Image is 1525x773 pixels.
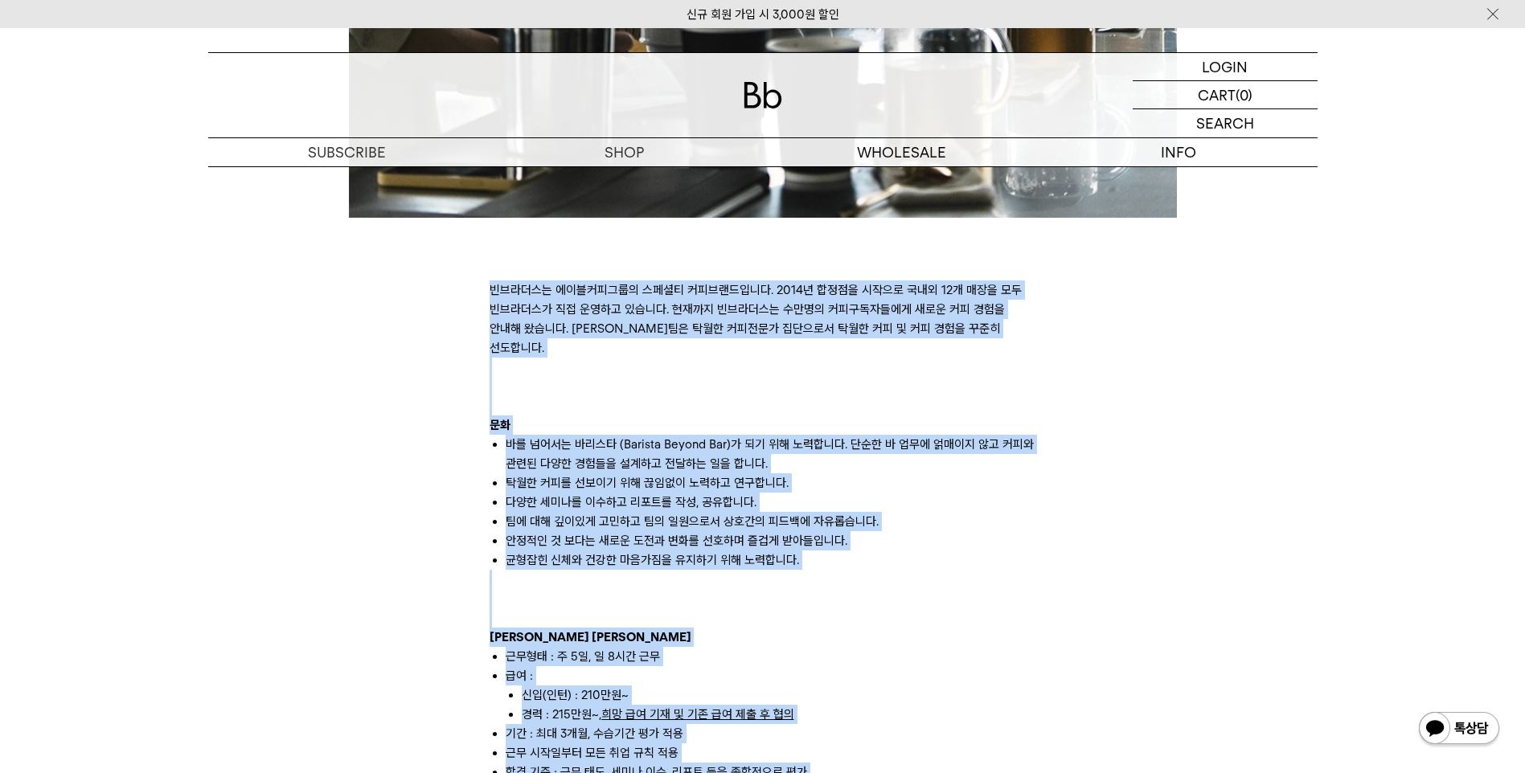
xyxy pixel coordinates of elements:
[506,531,1036,550] li: 안정적인 것 보다는 새로운 도전과 변화를 선호하며 즐겁게 받아들입니다.
[486,138,763,166] a: SHOP
[522,705,1036,724] li: 경력 : 215만원~,
[506,743,1036,763] li: 근무 시작일부터 모든 취업 규칙 적용
[506,724,1036,743] li: 기간 : 최대 3개월, 수습기간 평가 적용
[506,512,1036,531] li: 팀에 대해 깊이있게 고민하고 팀의 일원으로서 상호간의 피드백에 자유롭습니다.
[506,666,1036,685] li: 급여 :
[490,630,691,644] b: [PERSON_NAME] [PERSON_NAME]
[208,138,486,166] a: SUBSCRIBE
[744,82,782,108] img: 로고
[490,418,510,432] b: 문화
[1198,81,1236,108] p: CART
[506,473,1036,493] li: 탁월한 커피를 선보이기 위해 끊임없이 노력하고 연구합니다.
[506,647,1036,666] li: 근무형태 : 주 5일, 일 8시간 근무
[1236,81,1252,108] p: (0)
[1133,53,1318,81] a: LOGIN
[1133,81,1318,109] a: CART (0)
[506,435,1036,473] li: 바를 넘어서는 바리스타 (Barista Beyond Bar)가 되기 위해 노력합니다. 단순한 바 업무에 얽매이지 않고 커피와 관련된 다양한 경험들을 설계하고 전달하는 일을 합니다.
[1196,109,1254,137] p: SEARCH
[522,685,1036,705] li: 신입(인턴) : 210만원~
[687,7,839,22] a: 신규 회원 가입 시 3,000원 할인
[1040,138,1318,166] p: INFO
[506,550,1036,570] li: 균형잡힌 신체와 건강한 마음가짐을 유지하기 위해 노력합니다.
[763,138,1040,166] p: WHOLESALE
[1417,710,1501,749] img: 카카오톡 채널 1:1 채팅 버튼
[601,707,794,722] u: 희망 급여 기재 및 기존 급여 제출 후 협의
[490,280,1036,358] p: 빈브라더스는 에이블커피그룹의 스페셜티 커피브랜드입니다. 2014년 합정점을 시작으로 국내외 12개 매장을 모두 빈브라더스가 직접 운영하고 있습니다. 현재까지 빈브라더스는 수만...
[506,493,1036,512] li: 다양한 세미나를 이수하고 리포트를 작성, 공유합니다.
[1202,53,1248,80] p: LOGIN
